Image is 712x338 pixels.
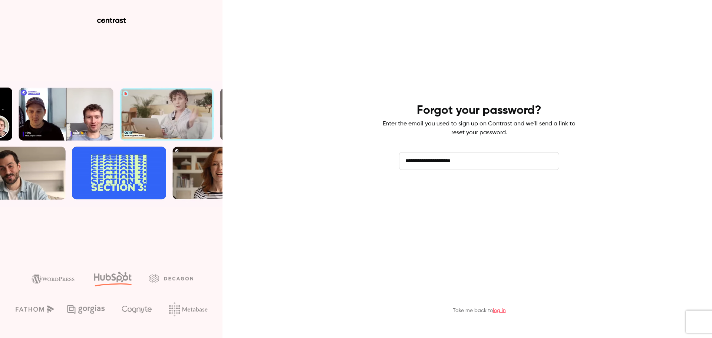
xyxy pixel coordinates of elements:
h4: Forgot your password? [417,103,541,118]
p: Enter the email you used to sign up on Contrast and we'll send a link to reset your password. [383,119,576,137]
img: decagon [149,274,193,282]
a: log in [493,308,506,313]
button: Send reset email [399,182,559,200]
p: Take me back to [453,307,506,314]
